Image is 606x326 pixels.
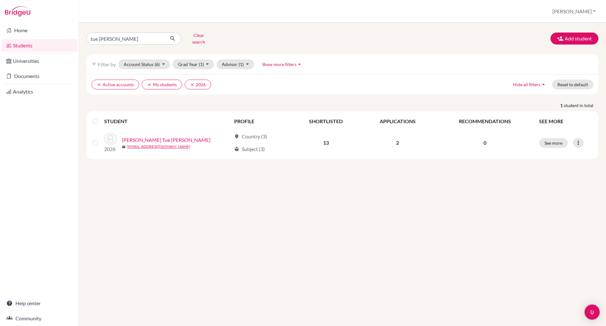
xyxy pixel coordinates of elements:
[239,62,244,67] span: (1)
[296,61,303,67] i: arrow_drop_up
[552,80,593,89] button: Reset to default
[199,62,204,67] span: (1)
[539,138,568,148] button: See more
[190,82,194,87] i: clear
[142,80,182,89] button: clearMy students
[147,82,151,87] i: clear
[122,136,211,144] a: [PERSON_NAME] Tue [PERSON_NAME]
[1,70,77,82] a: Documents
[257,59,308,69] button: Show more filtersarrow_drop_up
[181,30,216,47] button: Clear search
[98,61,116,67] span: Filter by
[104,133,117,145] img: Nguyen, Hoang Tue Anh
[5,6,30,16] img: Bridge-U
[1,297,77,310] a: Help center
[291,114,361,129] th: SHORTLISTED
[560,102,564,109] strong: 1
[550,33,598,45] button: Add student
[585,305,600,320] div: Open Intercom Messenger
[438,139,532,147] p: 0
[291,129,361,157] td: 13
[230,114,291,129] th: PROFILE
[155,62,160,67] span: (6)
[92,80,139,89] button: clearActive accounts
[104,145,117,153] p: 2026
[435,114,535,129] th: RECOMMENDATIONS
[1,39,77,52] a: Students
[97,82,101,87] i: clear
[564,102,598,109] span: student in total
[1,55,77,67] a: Universities
[122,145,126,149] span: mail
[104,114,230,129] th: STUDENT
[86,33,165,45] input: Find student by name...
[361,129,434,157] td: 2
[513,82,540,87] span: Hide all filters
[540,81,547,88] i: arrow_drop_up
[262,62,296,67] span: Show more filters
[234,147,239,152] span: local_library
[127,144,190,149] a: [EMAIL_ADDRESS][DOMAIN_NAME]
[550,5,598,17] button: [PERSON_NAME]
[92,62,97,67] i: filter_list
[234,145,265,153] div: Subject (3)
[361,114,434,129] th: APPLICATIONS
[234,134,239,139] span: location_on
[535,114,596,129] th: SEE MORE
[508,80,552,89] button: Hide all filtersarrow_drop_up
[173,59,214,69] button: Grad Year(1)
[185,80,211,89] button: clear2026
[1,85,77,98] a: Analytics
[217,59,254,69] button: Advisor(1)
[1,312,77,325] a: Community
[118,59,170,69] button: Account Status(6)
[234,133,267,140] div: Country (3)
[1,24,77,37] a: Home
